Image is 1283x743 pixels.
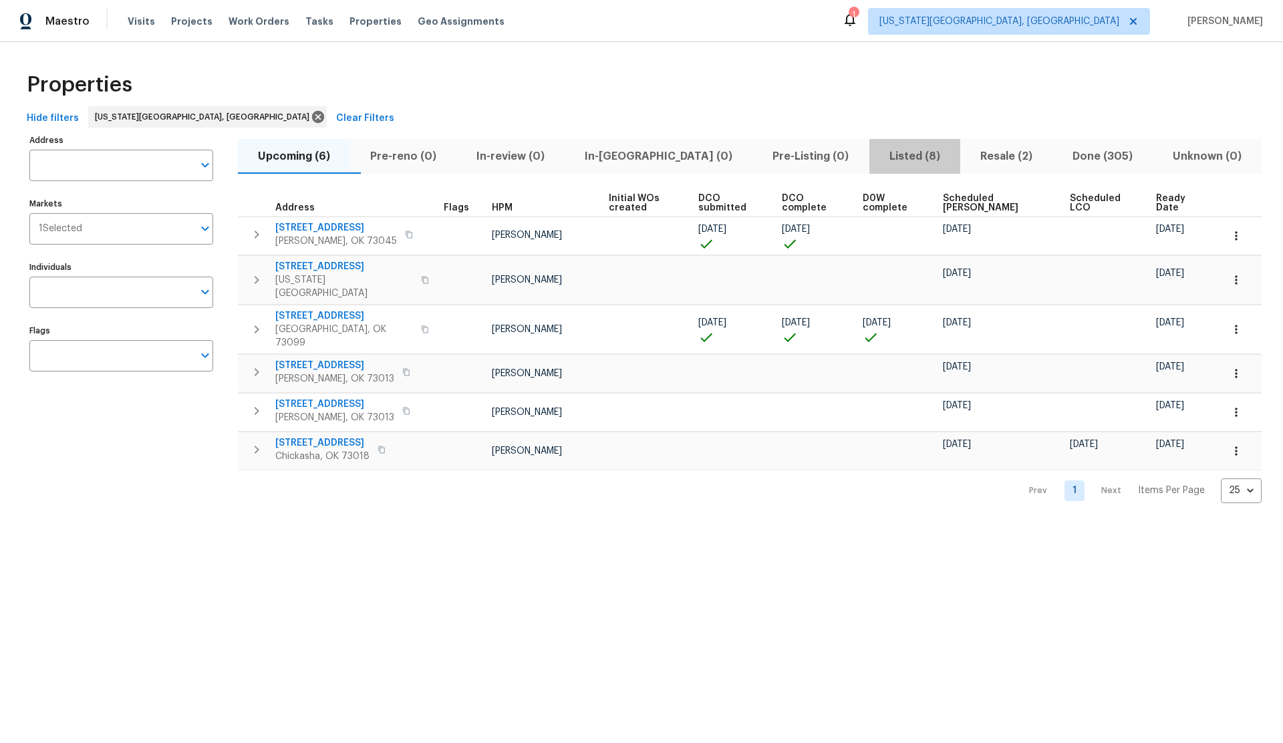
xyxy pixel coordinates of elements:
nav: Pagination Navigation [1016,478,1262,503]
span: [DATE] [1070,440,1098,449]
button: Hide filters [21,106,84,131]
span: [DATE] [1156,318,1184,327]
span: Resale (2) [968,147,1044,166]
span: [PERSON_NAME], OK 73013 [275,411,394,424]
span: [DATE] [1156,269,1184,278]
span: Listed (8) [877,147,952,166]
span: [STREET_ADDRESS] [275,398,394,411]
span: [US_STATE][GEOGRAPHIC_DATA], [GEOGRAPHIC_DATA] [95,110,315,124]
a: Goto page 1 [1064,480,1085,501]
span: [DATE] [1156,401,1184,410]
span: [PERSON_NAME] [492,325,562,334]
span: Geo Assignments [418,15,505,28]
span: In-[GEOGRAPHIC_DATA] (0) [573,147,744,166]
label: Individuals [29,263,213,271]
button: Open [196,283,215,301]
span: [DATE] [782,318,810,327]
span: Hide filters [27,110,79,127]
label: Markets [29,200,213,208]
span: [US_STATE][GEOGRAPHIC_DATA] [275,273,413,300]
span: Address [275,203,315,212]
button: Open [196,346,215,365]
span: 1 Selected [39,223,82,235]
button: Open [196,156,215,174]
span: Unknown (0) [1161,147,1254,166]
span: [DATE] [943,401,971,410]
span: [DATE] [698,225,726,234]
div: 25 [1221,473,1262,508]
span: Upcoming (6) [246,147,342,166]
label: Address [29,136,213,144]
span: [GEOGRAPHIC_DATA], OK 73099 [275,323,413,349]
span: [STREET_ADDRESS] [275,359,394,372]
span: [STREET_ADDRESS] [275,221,397,235]
div: [US_STATE][GEOGRAPHIC_DATA], [GEOGRAPHIC_DATA] [88,106,327,128]
span: HPM [492,203,513,212]
span: [DATE] [943,440,971,449]
label: Flags [29,327,213,335]
span: [US_STATE][GEOGRAPHIC_DATA], [GEOGRAPHIC_DATA] [879,15,1119,28]
span: [PERSON_NAME] [492,369,562,378]
span: Ready Date [1156,194,1199,212]
span: DCO submitted [698,194,760,212]
span: Work Orders [229,15,289,28]
span: [PERSON_NAME] [492,275,562,285]
span: [STREET_ADDRESS] [275,436,370,450]
span: [DATE] [943,269,971,278]
div: 1 [849,8,858,21]
span: Properties [349,15,402,28]
span: Visits [128,15,155,28]
span: [PERSON_NAME] [1182,15,1263,28]
span: Maestro [45,15,90,28]
span: [PERSON_NAME], OK 73013 [275,372,394,386]
span: Done (305) [1060,147,1145,166]
span: Pre-reno (0) [358,147,448,166]
span: [DATE] [943,362,971,371]
span: [PERSON_NAME] [492,408,562,417]
button: Clear Filters [331,106,400,131]
span: Flags [444,203,469,212]
span: [STREET_ADDRESS] [275,309,413,323]
span: [PERSON_NAME], OK 73045 [275,235,397,248]
span: [DATE] [1156,225,1184,234]
span: [DATE] [1156,362,1184,371]
span: Pre-Listing (0) [760,147,861,166]
span: [STREET_ADDRESS] [275,260,413,273]
span: [DATE] [943,225,971,234]
span: [DATE] [863,318,891,327]
span: Initial WOs created [609,194,676,212]
p: Items Per Page [1138,484,1205,497]
span: [DATE] [943,318,971,327]
span: Scheduled [PERSON_NAME] [943,194,1047,212]
button: Open [196,219,215,238]
span: [PERSON_NAME] [492,446,562,456]
span: Projects [171,15,212,28]
span: [DATE] [698,318,726,327]
span: DCO complete [782,194,840,212]
span: In-review (0) [464,147,557,166]
span: Chickasha, OK 73018 [275,450,370,463]
span: [DATE] [782,225,810,234]
span: Scheduled LCO [1070,194,1133,212]
span: D0W complete [863,194,921,212]
span: Tasks [305,17,333,26]
span: [DATE] [1156,440,1184,449]
span: Clear Filters [336,110,394,127]
span: [PERSON_NAME] [492,231,562,240]
span: Properties [27,78,132,92]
